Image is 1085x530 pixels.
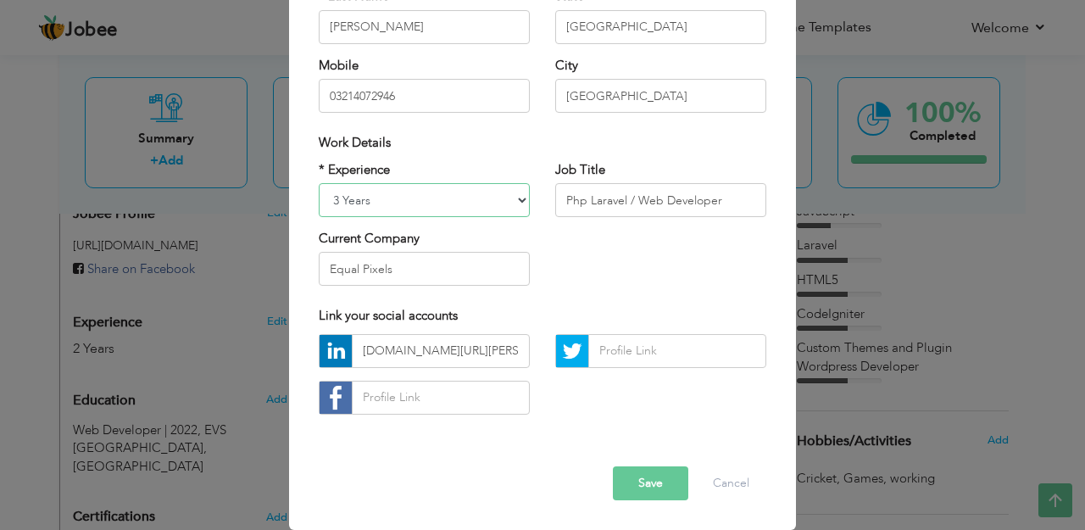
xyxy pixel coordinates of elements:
[613,466,688,500] button: Save
[352,334,530,368] input: Profile Link
[556,335,588,367] img: Twitter
[696,466,766,500] button: Cancel
[555,161,605,179] label: Job Title
[555,57,578,75] label: City
[319,161,390,179] label: * Experience
[352,381,530,415] input: Profile Link
[319,307,458,324] span: Link your social accounts
[319,134,391,151] span: Work Details
[320,382,352,414] img: facebook
[319,57,359,75] label: Mobile
[319,230,420,248] label: Current Company
[588,334,766,368] input: Profile Link
[320,335,352,367] img: linkedin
